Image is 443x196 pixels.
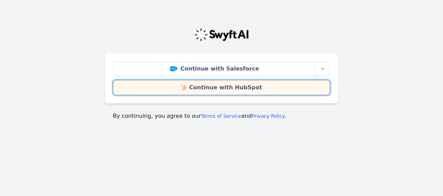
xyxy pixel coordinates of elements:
[170,66,178,72] img: Salesforce
[113,80,330,95] a: Continue with HubSpot
[252,113,285,119] a: Privacy Policy
[181,85,186,90] img: HubSpot
[113,62,316,76] a: Continue with Salesforce
[194,28,249,42] img: Swyft Logo
[201,113,241,119] a: Terms of Service
[113,112,330,120] p: By continuing, you agree to our and .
